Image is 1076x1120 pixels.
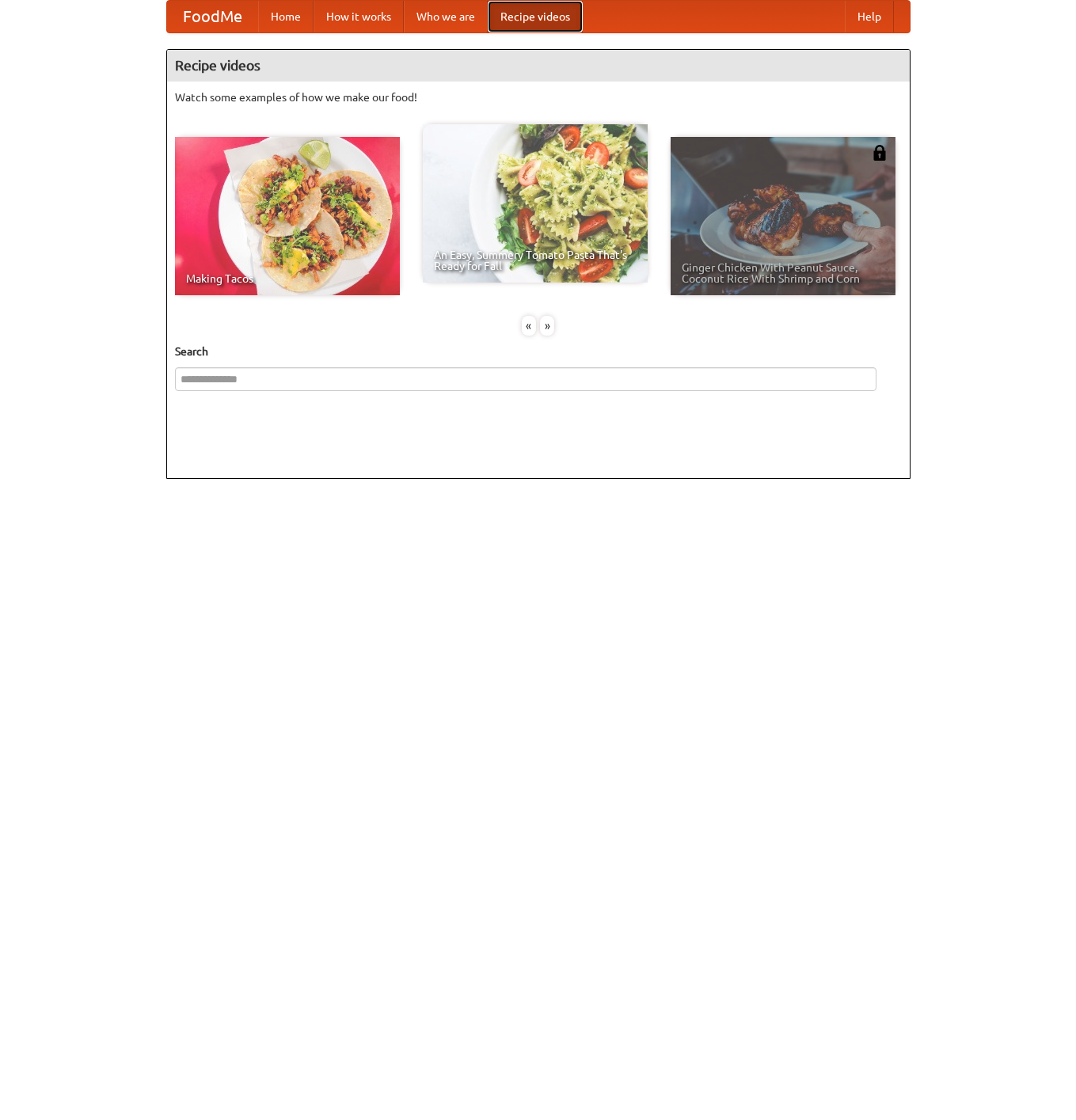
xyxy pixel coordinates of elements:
div: « [522,316,536,336]
a: How it works [314,1,404,32]
p: Watch some examples of how we make our food! [175,89,902,105]
a: FoodMe [167,1,258,32]
a: Home [258,1,314,32]
a: Help [845,1,894,32]
span: Making Tacos [186,273,389,284]
h5: Search [175,344,902,359]
a: Making Tacos [175,137,400,295]
a: An Easy, Summery Tomato Pasta That's Ready for Fall [423,124,648,283]
img: 483408.png [872,145,888,161]
h4: Recipe videos [167,50,910,82]
a: Who we are [404,1,488,32]
span: An Easy, Summery Tomato Pasta That's Ready for Fall [434,249,637,271]
div: » [540,316,554,336]
a: Recipe videos [488,1,583,32]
